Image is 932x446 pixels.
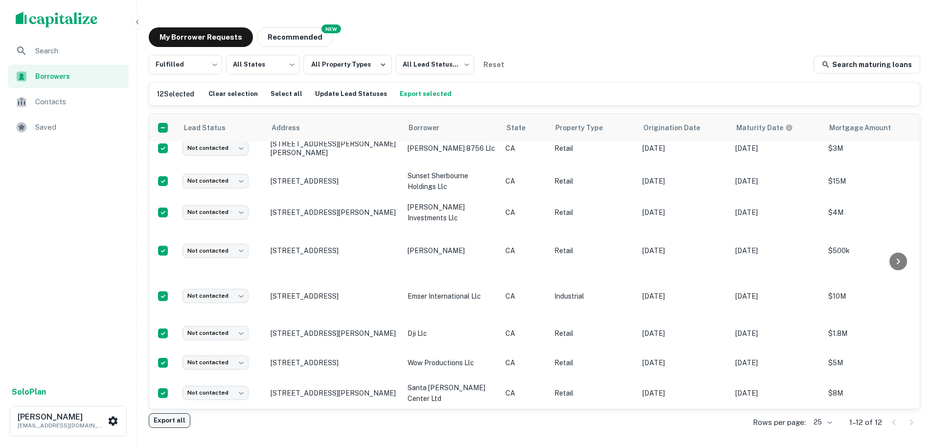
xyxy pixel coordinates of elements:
p: emser international llc [408,291,496,302]
a: Search [8,39,129,63]
span: Borrowers [35,71,123,82]
p: [DATE] [735,388,818,399]
p: $5M [828,357,916,368]
div: Not contacted [182,205,249,219]
button: Export all [149,413,190,428]
p: [DATE] [735,176,818,187]
a: Saved [8,116,129,139]
p: [DATE] [642,207,726,218]
h6: [PERSON_NAME] [18,413,106,421]
p: [DATE] [735,207,818,218]
div: Not contacted [182,141,249,155]
p: [DATE] [735,357,818,368]
p: $3M [828,143,916,154]
button: Update Lead Statuses [313,87,389,101]
span: Mortgage Amount [829,122,904,134]
button: Recommended [257,27,333,47]
p: [DATE] [642,143,726,154]
span: Borrower [409,122,452,134]
p: CA [505,176,545,187]
th: Origination Date [637,114,730,141]
p: [DATE] [642,291,726,302]
div: Chat Widget [883,368,932,415]
p: $4M [828,207,916,218]
p: [PERSON_NAME] investments llc [408,202,496,223]
strong: Solo Plan [12,387,46,397]
div: Not contacted [182,174,249,188]
p: CA [505,357,545,368]
th: Address [266,114,403,141]
p: [STREET_ADDRESS][PERSON_NAME][PERSON_NAME] [271,140,398,157]
span: Property Type [555,122,615,134]
p: [DATE] [735,328,818,339]
p: [DATE] [642,245,726,256]
p: Retail [554,388,633,399]
th: Mortgage Amount [823,114,921,141]
a: SoloPlan [12,386,46,398]
button: Reset [478,55,509,74]
span: Address [272,122,313,134]
p: [DATE] [642,357,726,368]
p: $1.8M [828,328,916,339]
p: [PERSON_NAME] 8756 llc [408,143,496,154]
p: [DATE] [735,143,818,154]
th: Lead Status [178,114,266,141]
span: State [506,122,538,134]
p: [DATE] [642,328,726,339]
div: Not contacted [182,244,249,258]
div: Not contacted [182,289,249,303]
p: CA [505,245,545,256]
p: $500k [828,245,916,256]
div: Not contacted [182,355,249,370]
span: Maturity dates displayed may be estimated. Please contact the lender for the most accurate maturi... [736,122,806,133]
p: [STREET_ADDRESS] [271,292,398,301]
a: Contacts [8,90,129,114]
button: My Borrower Requests [149,27,253,47]
h6: 12 Selected [157,89,194,99]
button: Export selected [397,87,454,101]
h6: Maturity Date [736,122,783,133]
p: CA [505,388,545,399]
p: [PERSON_NAME] [408,245,496,256]
div: Not contacted [182,326,249,340]
p: [STREET_ADDRESS][PERSON_NAME] [271,389,398,398]
p: wow productions llc [408,357,496,368]
p: $8M [828,388,916,399]
p: [STREET_ADDRESS] [271,177,398,186]
a: Borrowers [8,65,129,88]
p: [EMAIL_ADDRESS][DOMAIN_NAME] [18,421,106,430]
span: Contacts [35,96,123,108]
button: Clear selection [206,87,260,101]
p: Retail [554,176,633,187]
img: capitalize-logo.png [16,12,98,27]
p: [STREET_ADDRESS] [271,246,398,255]
p: sunset sherbourne holdings llc [408,170,496,192]
div: 25 [810,415,834,429]
p: dji llc [408,328,496,339]
p: Retail [554,328,633,339]
div: Maturity dates displayed may be estimated. Please contact the lender for the most accurate maturi... [736,122,793,133]
p: Rows per page: [753,417,806,428]
div: All Lead Statuses [396,52,474,77]
button: [PERSON_NAME][EMAIL_ADDRESS][DOMAIN_NAME] [10,406,127,436]
p: $10M [828,291,916,302]
span: Search [35,45,123,57]
th: Borrower [403,114,500,141]
p: [DATE] [642,388,726,399]
p: [STREET_ADDRESS][PERSON_NAME] [271,208,398,217]
p: CA [505,207,545,218]
div: NEW [321,24,341,33]
p: Retail [554,143,633,154]
div: Not contacted [182,386,249,400]
th: Property Type [549,114,637,141]
p: Retail [554,207,633,218]
p: Retail [554,245,633,256]
p: [STREET_ADDRESS] [271,358,398,367]
th: State [500,114,549,141]
p: CA [505,328,545,339]
button: Select all [268,87,305,101]
p: Industrial [554,291,633,302]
